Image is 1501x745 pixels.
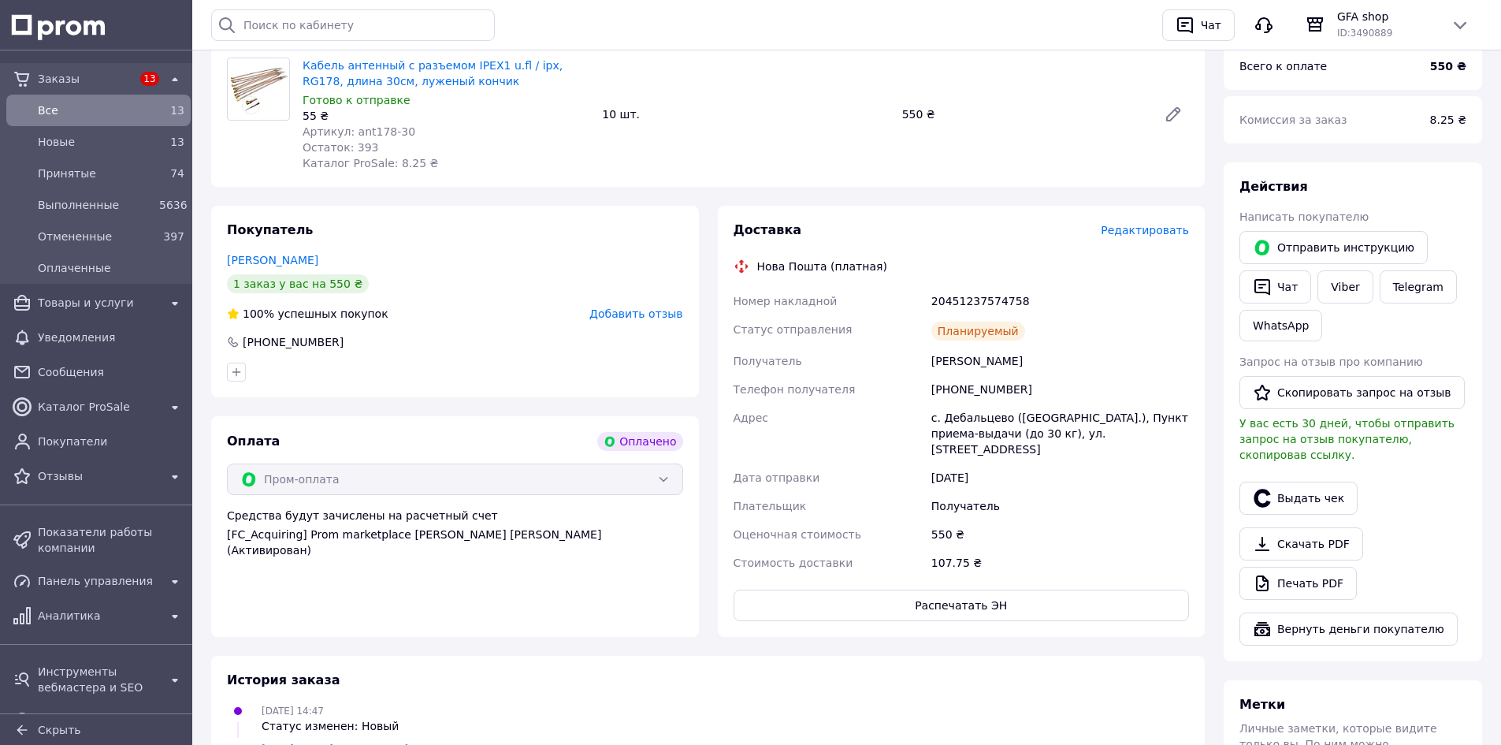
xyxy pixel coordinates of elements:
span: 13 [170,104,184,117]
span: Плательщик [734,500,807,512]
span: Сообщения [38,364,184,380]
span: Уведомления [38,330,184,345]
span: ID: 3490889 [1337,28,1392,39]
div: Планируемый [931,322,1025,341]
div: [PHONE_NUMBER] [928,375,1192,404]
span: [DATE] 14:47 [262,706,324,717]
span: Аналитика [38,608,159,624]
span: История заказа [227,672,340,687]
span: Редактировать [1101,224,1189,237]
span: Покупатели [38,434,184,449]
span: Остаток: 393 [303,141,379,154]
button: Чат [1239,270,1311,304]
div: [FC_Acquiring] Prom marketplace [PERSON_NAME] [PERSON_NAME] (Активирован) [227,527,683,558]
span: Действия [1239,179,1308,194]
span: Добавить отзыв [589,307,682,320]
a: Скачать PDF [1239,527,1363,561]
a: [PERSON_NAME] [227,254,318,266]
span: 13 [140,72,158,86]
b: 550 ₴ [1430,60,1466,73]
span: Новые [38,134,153,150]
span: Получатель [734,355,802,367]
span: Номер накладной [734,295,838,307]
div: [PERSON_NAME] [928,347,1192,375]
span: 8.25 ₴ [1430,114,1466,126]
button: Выдать чек [1239,482,1358,515]
span: Запрос на отзыв про компанию [1239,356,1423,368]
span: Оплаченные [38,260,184,276]
span: Показатели работы компании [38,524,184,556]
span: Каталог ProSale: 8.25 ₴ [303,157,438,169]
div: [PHONE_NUMBER] [241,334,345,350]
span: Оценочная стоимость [734,528,862,541]
span: 5636 [159,199,188,211]
a: Viber [1317,270,1373,304]
div: Средства будут зачислены на расчетный счет [227,508,683,558]
div: Статус изменен: Новый [262,718,399,734]
a: Кабель антенный с разъемом IPEX1 u.fl / ipx, RG178, длина 30см, луженый кончик [303,59,563,88]
span: Товары и услуги [38,295,159,311]
span: У вас есть 30 дней, чтобы отправить запрос на отзыв покупателю, скопировав ссылку. [1239,417,1455,461]
div: [DATE] [928,464,1192,492]
span: Скрыть [38,724,81,736]
button: Отправить инструкцию [1239,231,1428,264]
div: 550 ₴ [896,103,1151,125]
span: Все [38,102,153,118]
span: Выполненные [38,197,153,213]
div: Оплачено [597,432,682,451]
span: Статус отправления [734,323,853,336]
span: Дата отправки [734,471,820,484]
span: Телефон получателя [734,383,856,396]
div: 20451237574758 [928,287,1192,315]
span: Отмененные [38,229,153,244]
button: Скопировать запрос на отзыв [1239,376,1465,409]
span: GFA shop [1337,9,1438,24]
div: Чат [1198,13,1224,37]
span: Каталог ProSale [38,399,159,415]
span: Доставка [734,222,802,237]
button: Вернуть деньги покупателю [1239,613,1458,646]
input: Поиск по кабинету [211,9,495,41]
div: Получатель [928,492,1192,520]
div: 107.75 ₴ [928,549,1192,577]
span: Покупатель [227,222,313,237]
div: 55 ₴ [303,108,589,124]
a: Telegram [1380,270,1457,304]
div: 1 заказ у вас на 550 ₴ [227,274,369,293]
span: 397 [163,230,184,243]
a: WhatsApp [1239,310,1322,341]
span: 74 [170,167,184,180]
span: Всего к оплате [1239,60,1327,73]
span: Адрес [734,412,768,424]
a: Редактировать [1157,99,1189,130]
span: Комиссия за заказ [1239,114,1347,126]
span: Панель управления [38,573,159,589]
span: Стоимость доставки [734,557,853,569]
span: Заказы [38,71,134,87]
div: успешных покупок [227,306,388,322]
span: Написать покупателю [1239,210,1369,223]
span: Метки [1239,697,1285,712]
span: Артикул: ant178-30 [303,125,415,138]
span: Оплата [227,434,280,449]
span: 13 [170,136,184,148]
button: Чат [1162,9,1235,41]
span: Инструменты вебмастера и SEO [38,664,159,695]
a: Печать PDF [1239,567,1357,600]
span: Управление сайтом [38,713,159,728]
div: 550 ₴ [928,520,1192,549]
div: 10 шт. [596,103,895,125]
span: Отзывы [38,468,159,484]
span: Готово к отправке [303,94,411,106]
span: 100% [243,307,274,320]
div: с. Дебальцево ([GEOGRAPHIC_DATA].), Пункт приема-выдачи (до 30 кг), ул. [STREET_ADDRESS] [928,404,1192,464]
button: Распечатать ЭН [734,590,1190,621]
img: Кабель антенный с разъемом IPEX1 u.fl / ipx, RG178, длина 30см, луженый кончик [228,62,289,116]
span: Принятые [38,166,153,181]
div: Нова Пошта (платная) [753,259,891,274]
